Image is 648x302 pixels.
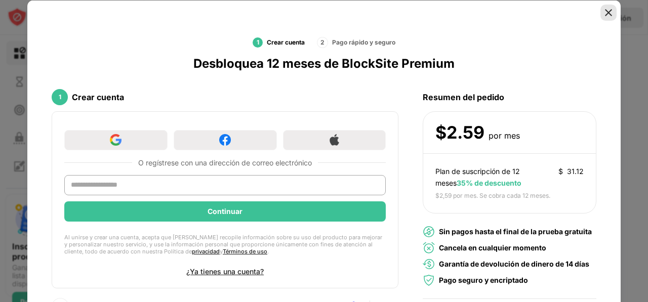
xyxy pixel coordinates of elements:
[439,274,528,285] div: Pago seguro y encriptado
[64,233,386,254] div: Al unirse y crear una cuenta, acepta que [PERSON_NAME] recopile información sobre su uso del prod...
[193,56,455,70] div: Desbloquea 12 meses de BlockSite Premium
[435,191,550,201] div: $
[423,226,435,238] img: no-payment.svg
[208,207,242,215] div: Continuar
[435,122,484,143] div: $
[72,92,124,102] div: Crear cuenta
[457,178,521,187] span: 35% de descuento
[435,166,550,189] div: Plan de suscripción de 12 meses
[439,242,546,253] div: Cancela en cualquier momento
[567,166,584,177] font: 31.12
[423,258,435,270] img: money-back.svg
[317,36,328,48] div: 2
[439,191,550,201] font: 2,59 por mes. Se cobra cada 12 meses.
[558,166,584,177] div: $
[138,158,312,166] div: O regístrese con una dirección de correo electrónico
[267,38,305,46] div: Crear cuenta
[439,226,592,237] div: Sin pagos hasta el final de la prueba gratuita
[110,134,121,146] img: google-icon.png
[489,128,520,143] div: por mes
[423,274,435,286] img: secured-payment-green.svg
[253,37,263,47] div: 1
[52,89,68,105] div: 1
[329,134,340,146] img: apple-icon.png
[447,121,484,142] font: 2.59
[423,82,596,111] div: Resumen del pedido
[439,258,589,269] div: Garantía de devolución de dinero de 14 días
[223,247,267,254] a: Términos de uso
[192,247,220,254] a: privacidad
[332,38,395,46] div: Pago rápido y seguro
[423,242,435,254] img: cancel-anytime-green.svg
[219,134,231,146] img: facebook-icon.png
[186,267,264,275] div: ¿Ya tienes una cuenta?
